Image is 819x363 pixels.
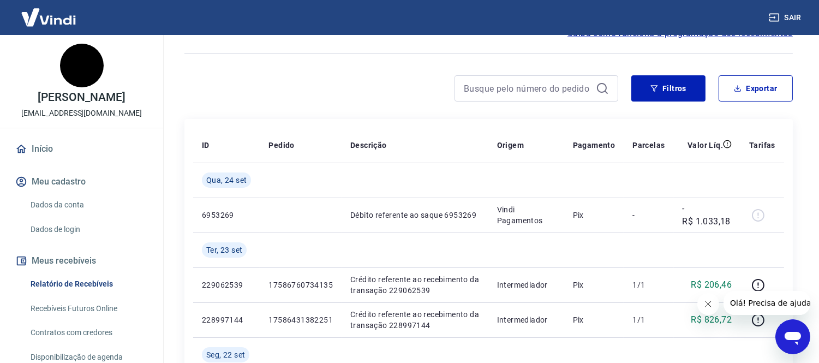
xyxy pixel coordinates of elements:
[688,140,723,151] p: Valor Líq.
[749,140,775,151] p: Tarifas
[202,314,251,325] p: 228997144
[767,8,806,28] button: Sair
[573,210,615,221] p: Pix
[206,175,247,186] span: Qua, 24 set
[206,245,242,255] span: Ter, 23 set
[202,140,210,151] p: ID
[632,140,665,151] p: Parcelas
[13,1,84,34] img: Vindi
[60,44,104,87] img: 468e39f3-ae63-41cb-bb53-db79ca1a51eb.jpeg
[13,170,150,194] button: Meu cadastro
[13,137,150,161] a: Início
[26,218,150,241] a: Dados de login
[497,204,555,226] p: Vindi Pagamentos
[632,210,665,221] p: -
[13,249,150,273] button: Meus recebíveis
[632,314,665,325] p: 1/1
[631,75,706,102] button: Filtros
[350,309,480,331] p: Crédito referente ao recebimento da transação 228997144
[724,291,810,315] iframe: Mensagem da empresa
[350,274,480,296] p: Crédito referente ao recebimento da transação 229062539
[775,319,810,354] iframe: Botão para abrir a janela de mensagens
[206,349,245,360] span: Seg, 22 set
[683,202,732,228] p: -R$ 1.033,18
[26,194,150,216] a: Dados da conta
[26,322,150,344] a: Contratos com credores
[719,75,793,102] button: Exportar
[268,279,333,290] p: 17586760734135
[38,92,125,103] p: [PERSON_NAME]
[7,8,92,16] span: Olá! Precisa de ajuda?
[464,80,591,97] input: Busque pelo número do pedido
[691,313,732,326] p: R$ 826,72
[497,140,524,151] p: Origem
[497,279,555,290] p: Intermediador
[268,140,294,151] p: Pedido
[268,314,333,325] p: 17586431382251
[26,273,150,295] a: Relatório de Recebíveis
[497,314,555,325] p: Intermediador
[350,140,387,151] p: Descrição
[26,297,150,320] a: Recebíveis Futuros Online
[350,210,480,221] p: Débito referente ao saque 6953269
[573,140,615,151] p: Pagamento
[202,279,251,290] p: 229062539
[202,210,251,221] p: 6953269
[573,314,615,325] p: Pix
[691,278,732,291] p: R$ 206,46
[632,279,665,290] p: 1/1
[697,293,719,315] iframe: Fechar mensagem
[573,279,615,290] p: Pix
[21,108,142,119] p: [EMAIL_ADDRESS][DOMAIN_NAME]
